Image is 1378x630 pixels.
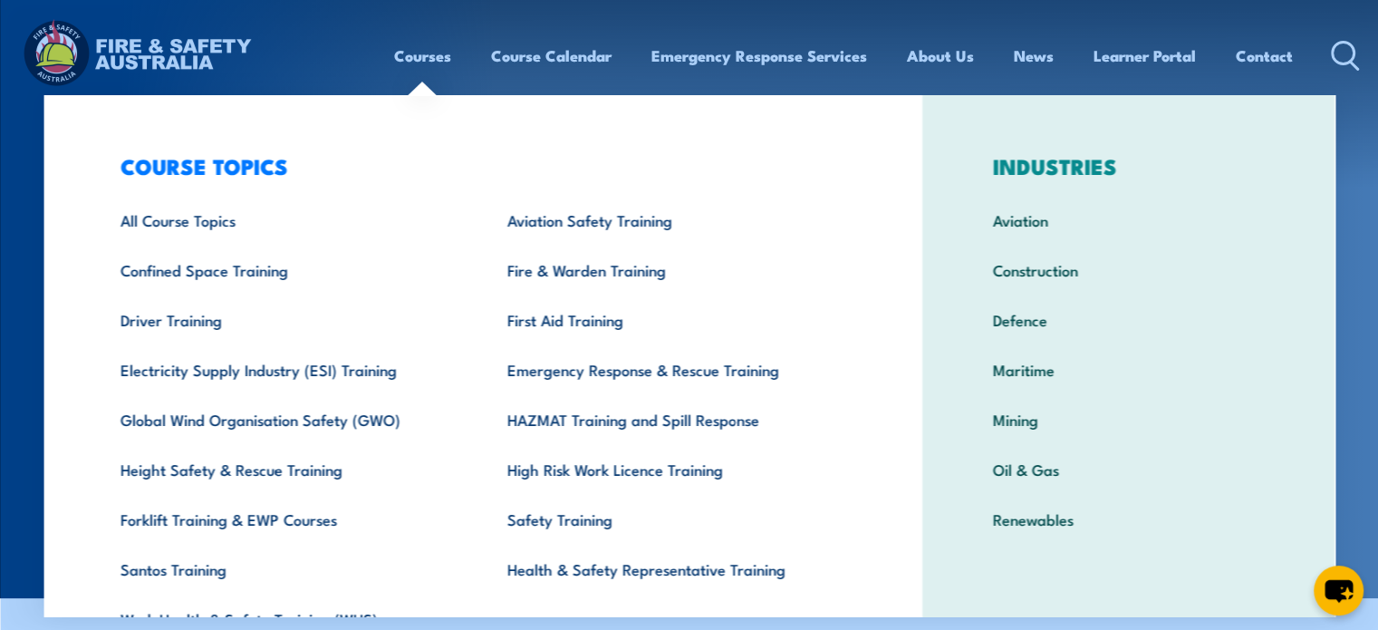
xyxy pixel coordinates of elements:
a: First Aid Training [478,295,865,344]
a: Emergency Response & Rescue Training [478,344,865,394]
a: Fire & Warden Training [478,245,865,295]
a: High Risk Work Licence Training [478,444,865,494]
a: News [1014,32,1054,80]
a: Driver Training [92,295,478,344]
h3: INDUSTRIES [964,153,1293,179]
h3: COURSE TOPICS [92,153,865,179]
a: Mining [964,394,1293,444]
a: Emergency Response Services [651,32,867,80]
a: Electricity Supply Industry (ESI) Training [92,344,478,394]
a: HAZMAT Training and Spill Response [478,394,865,444]
a: Renewables [964,494,1293,544]
a: Learner Portal [1094,32,1196,80]
a: Forklift Training & EWP Courses [92,494,478,544]
a: Course Calendar [491,32,612,80]
a: Defence [964,295,1293,344]
a: Health & Safety Representative Training [478,544,865,594]
a: Safety Training [478,494,865,544]
a: Courses [394,32,451,80]
a: Construction [964,245,1293,295]
a: Global Wind Organisation Safety (GWO) [92,394,478,444]
a: Santos Training [92,544,478,594]
a: Oil & Gas [964,444,1293,494]
a: Confined Space Training [92,245,478,295]
a: Aviation Safety Training [478,195,865,245]
a: Maritime [964,344,1293,394]
a: Aviation [964,195,1293,245]
button: chat-button [1314,566,1364,615]
a: Height Safety & Rescue Training [92,444,478,494]
a: About Us [907,32,974,80]
a: Contact [1236,32,1293,80]
a: All Course Topics [92,195,478,245]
